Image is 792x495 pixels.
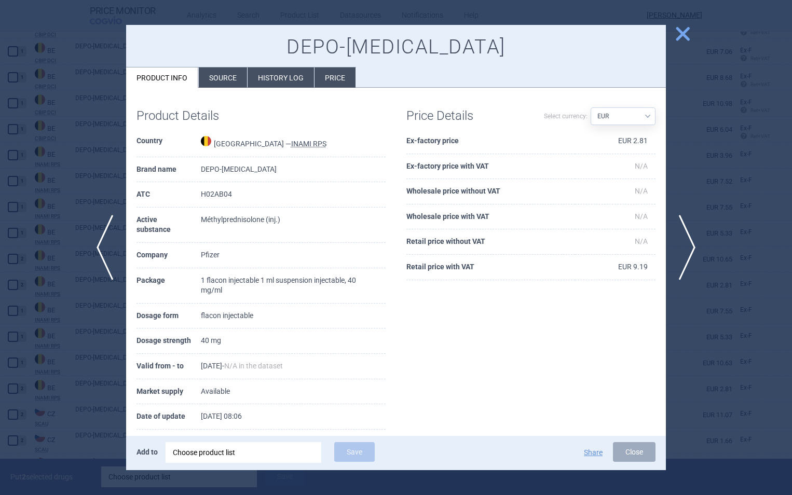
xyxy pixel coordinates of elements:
td: [DATE] 08:06 [201,404,386,430]
th: Wholesale price with VAT [406,204,575,230]
th: Dosage strength [136,328,201,354]
th: Market supply [136,379,201,405]
button: Share [584,449,603,456]
th: Wholesale price without VAT [406,179,575,204]
th: Date of update [136,404,201,430]
th: Retail price with VAT [406,255,575,280]
td: Available [201,379,386,405]
td: EUR 9.19 [575,255,656,280]
img: Belgium [201,136,211,146]
th: Country [136,129,201,157]
button: Save [334,442,375,462]
span: N/A in the dataset [224,362,283,370]
div: Choose product list [173,442,314,463]
th: Valid from - to [136,354,201,379]
th: Company [136,243,201,268]
td: 40 mg [201,328,386,354]
h1: Product Details [136,108,261,123]
td: H02AB04 [201,182,386,208]
abbr: INAMI RPS — National Institute for Health Disability Insurance, Belgium. Programme web - Médicame... [291,140,326,148]
th: Included from [136,430,201,455]
td: [DATE] - [201,354,386,379]
li: History log [248,67,314,88]
span: N/A [635,187,648,195]
p: Add to [136,442,158,462]
span: N/A [635,162,648,170]
th: Active substance [136,208,201,243]
h1: Price Details [406,108,531,123]
th: Brand name [136,157,201,183]
li: Product info [126,67,198,88]
th: Dosage form [136,304,201,329]
div: Choose product list [166,442,321,463]
th: ATC [136,182,201,208]
span: N/A [635,237,648,245]
td: flacon injectable [201,304,386,329]
th: Ex-factory price [406,129,575,154]
td: 1 flacon injectable 1 ml suspension injectable, 40 mg/ml [201,268,386,304]
td: Pfizer [201,243,386,268]
th: Ex-factory price with VAT [406,154,575,180]
button: Close [613,442,656,462]
th: Package [136,268,201,304]
h1: DEPO-[MEDICAL_DATA] [136,35,656,59]
li: Price [315,67,356,88]
li: Source [199,67,247,88]
td: [DATE] [201,430,386,455]
td: Méthylprednisolone (inj.) [201,208,386,243]
td: EUR 2.81 [575,129,656,154]
td: DEPO-[MEDICAL_DATA] [201,157,386,183]
label: Select currency: [544,107,588,125]
span: N/A [635,212,648,221]
th: Retail price without VAT [406,229,575,255]
td: [GEOGRAPHIC_DATA] — [201,129,386,157]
